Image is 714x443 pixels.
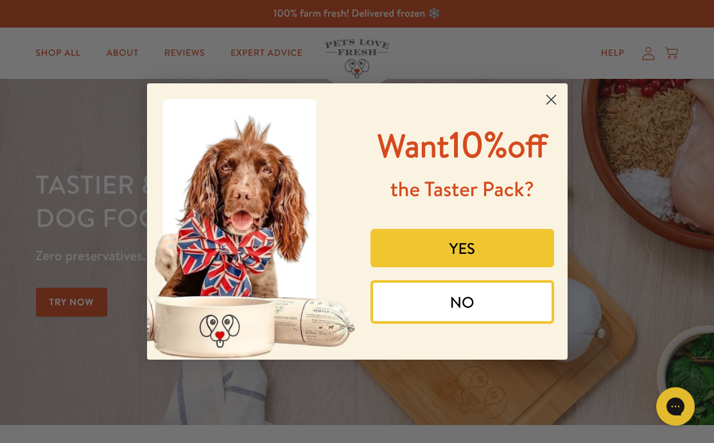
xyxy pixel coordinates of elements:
span: off [507,124,547,168]
span: the Taster Pack? [390,175,534,203]
button: Close dialog [540,88,562,111]
iframe: Gorgias live chat messenger [650,383,701,430]
span: Want [378,124,449,168]
span: 10% [378,119,548,169]
img: 8afefe80-1ef6-417a-b86b-9520c2248d41.jpeg [147,83,358,360]
button: YES [370,229,554,267]
button: NO [370,280,554,324]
